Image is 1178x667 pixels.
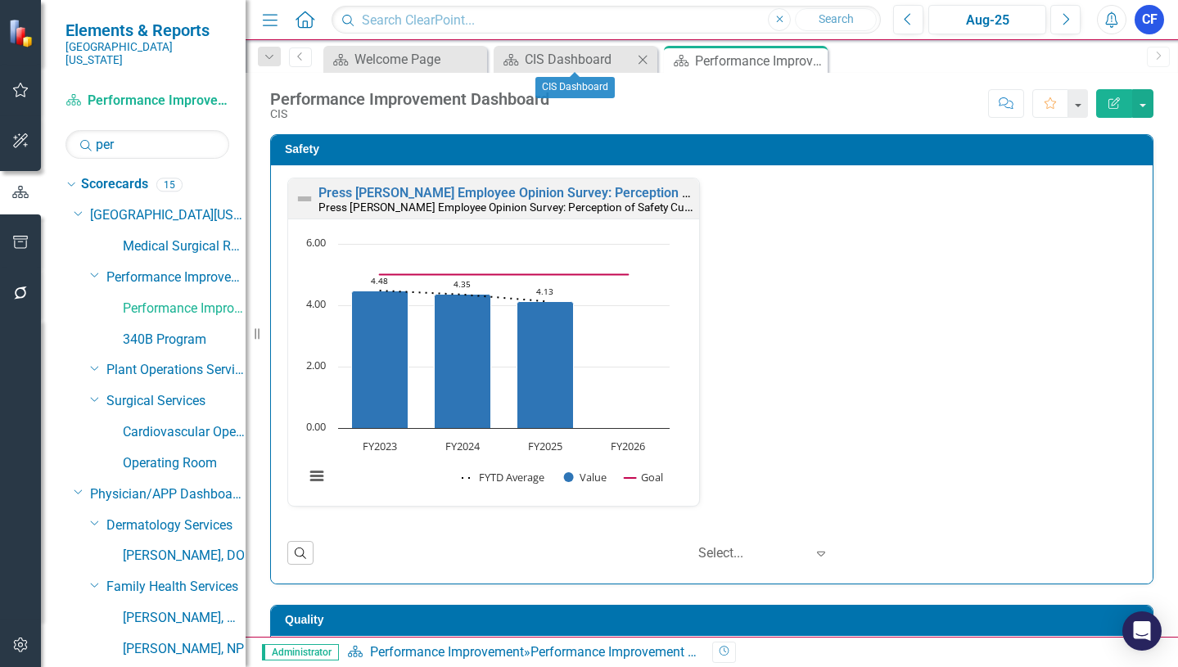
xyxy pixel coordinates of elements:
small: [GEOGRAPHIC_DATA][US_STATE] [65,40,229,67]
div: CIS Dashboard [525,49,633,70]
button: Show Value [564,470,607,484]
div: CIS [270,108,549,120]
div: Double-Click to Edit [287,178,700,507]
img: Not Defined [295,189,314,209]
span: Elements & Reports [65,20,229,40]
text: 2.00 [306,358,326,372]
small: Press [PERSON_NAME] Employee Opinion Survey: Perception of Safety Culture [318,199,706,214]
g: Goal, series 3 of 3. Line with 4 data points. [377,271,632,277]
svg: Interactive chart [296,236,678,502]
a: 340B Program [123,331,246,349]
a: Welcome Page [327,49,483,70]
text: FY2023 [363,439,397,453]
button: View chart menu, Chart [305,465,328,488]
div: Performance Improvement Dashboard [695,51,824,71]
div: Performance Improvement Dashboard [270,90,549,108]
a: [PERSON_NAME], MD [123,609,246,628]
input: Search Below... [65,130,229,159]
a: Performance Improvement [123,300,246,318]
text: 6.00 [306,235,326,250]
button: Show Goal [625,470,663,484]
button: Aug-25 [928,5,1046,34]
a: Physician/APP Dashboards [90,485,246,504]
text: 4.00 [306,296,326,311]
div: Aug-25 [934,11,1040,30]
button: Show FYTD Average [462,470,546,484]
text: 4.35 [454,278,471,290]
path: FY2024, 4.35. Value. [435,294,491,428]
div: Performance Improvement Dashboard [530,644,751,660]
g: Value, series 2 of 3. Bar series with 4 bars. [352,244,630,429]
a: Medical Surgical Rehab [123,237,246,256]
text: FY2025 [528,439,562,453]
a: Surgical Services [106,392,246,411]
a: Scorecards [81,175,148,194]
a: Press [PERSON_NAME] Employee Opinion Survey: Perception of Safety Culture [318,185,782,201]
button: Search [795,8,877,31]
a: [GEOGRAPHIC_DATA][US_STATE] [90,206,246,225]
img: ClearPoint Strategy [7,17,38,47]
h3: Safety [285,143,1144,155]
g: FYTD Average, series 1 of 3. Line with 4 data points. [377,287,549,304]
div: Chart. Highcharts interactive chart. [296,236,691,502]
a: Cardiovascular Operating Room [123,423,246,442]
a: CIS Dashboard [498,49,633,70]
span: Administrator [262,644,339,660]
path: FY2023, 4.48. Value. [352,291,408,428]
button: CF [1135,5,1164,34]
a: Performance Improvement Services [106,268,246,287]
a: [PERSON_NAME], DO [123,547,246,566]
a: Family Health Services [106,578,246,597]
a: [PERSON_NAME], NP [123,640,246,659]
span: Search [819,12,854,25]
div: Welcome Page [354,49,483,70]
div: Open Intercom Messenger [1122,611,1162,651]
text: 4.13 [536,286,553,297]
div: CIS Dashboard [535,77,615,98]
text: FY2024 [445,439,481,453]
h3: Quality [285,614,1144,626]
text: 0.00 [306,419,326,434]
input: Search ClearPoint... [332,6,881,34]
text: 4.48 [371,275,388,286]
a: Plant Operations Services [106,361,246,380]
a: Performance Improvement [370,644,524,660]
path: FY2025, 4.13. Value. [517,301,574,428]
text: FY2026 [611,439,645,453]
div: 15 [156,178,183,192]
a: Operating Room [123,454,246,473]
a: Performance Improvement [65,92,229,110]
a: Dermatology Services [106,516,246,535]
div: » [347,643,700,662]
